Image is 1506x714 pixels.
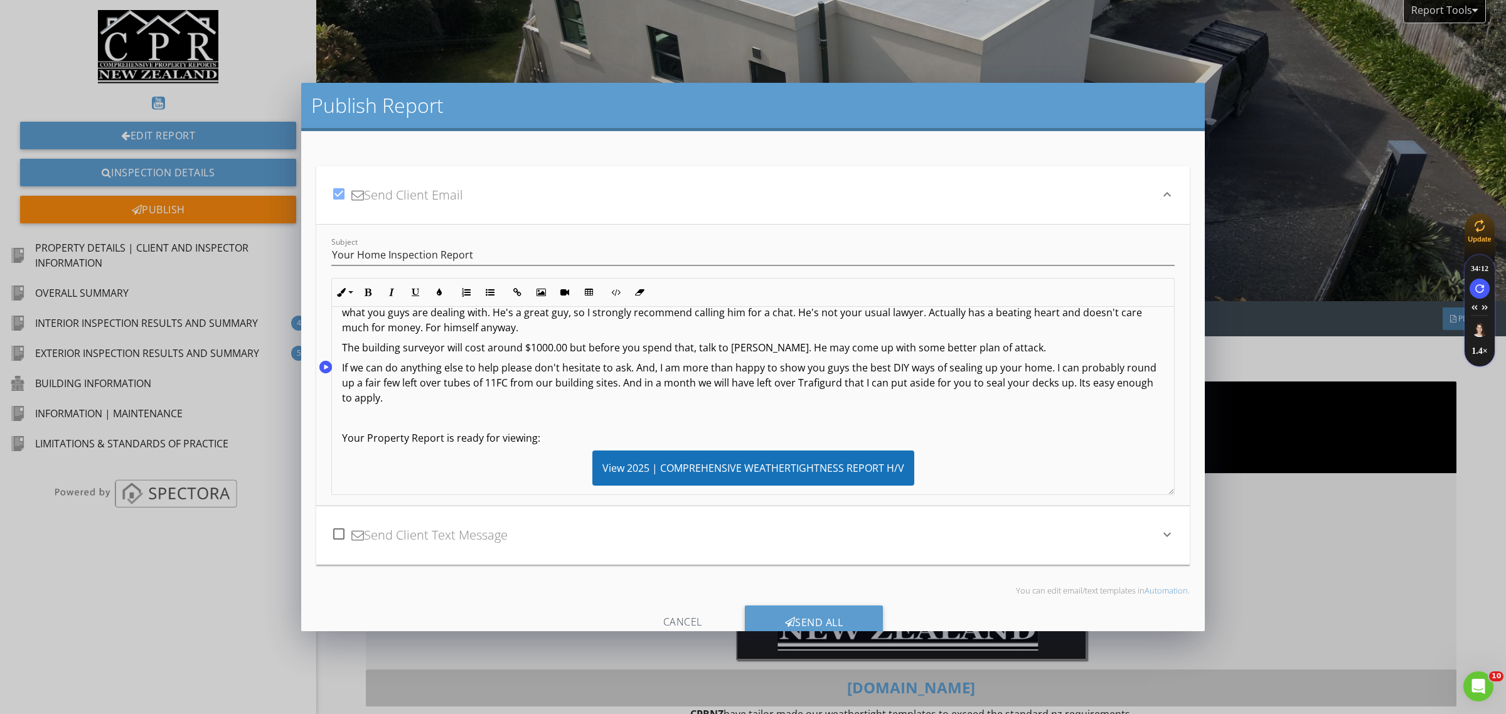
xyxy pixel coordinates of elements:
button: Colors [427,280,451,304]
button: Clear Formatting [627,280,651,304]
button: Underline (Ctrl+U) [403,280,427,304]
p: The building surveyor will cost around $1000.00 but before you spend that, talk to [PERSON_NAME].... [342,340,1164,355]
i: keyboard_arrow_down [1160,187,1175,202]
div: View 2025 | COMPREHENSIVE WEATHERTIGHTNESS REPORT H/V [592,450,914,486]
p: You can edit email/text templates in . [316,585,1190,595]
div: Send All [745,605,884,639]
div: Send Client Text Message [331,514,1160,557]
h2: Publish Report [311,93,1195,118]
i: keyboard_arrow_down [1160,527,1175,542]
button: Italic (Ctrl+I) [380,280,403,304]
a: Automation [1145,585,1188,596]
span: 10 [1489,671,1503,681]
button: Inline Style [332,280,356,304]
div: Cancel [623,605,742,639]
button: Bold (Ctrl+B) [356,280,380,304]
p: If we can do anything else to help please don't hesitate to ask. And, I am more than happy to sho... [342,360,1164,405]
input: Subject [331,245,1175,265]
a: View 2025 | COMPREHENSIVE WEATHERTIGHTNESS REPORT H/V [592,461,914,475]
iframe: Intercom live chat [1463,671,1493,701]
p: Your Property Report is ready for viewing: [342,430,1164,445]
button: Ordered List [454,280,478,304]
button: Unordered List [478,280,502,304]
div: Send Client Email [331,174,1160,216]
p: Wish we could have given you guys better news but some times you just have to accept that it is w... [342,290,1164,335]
